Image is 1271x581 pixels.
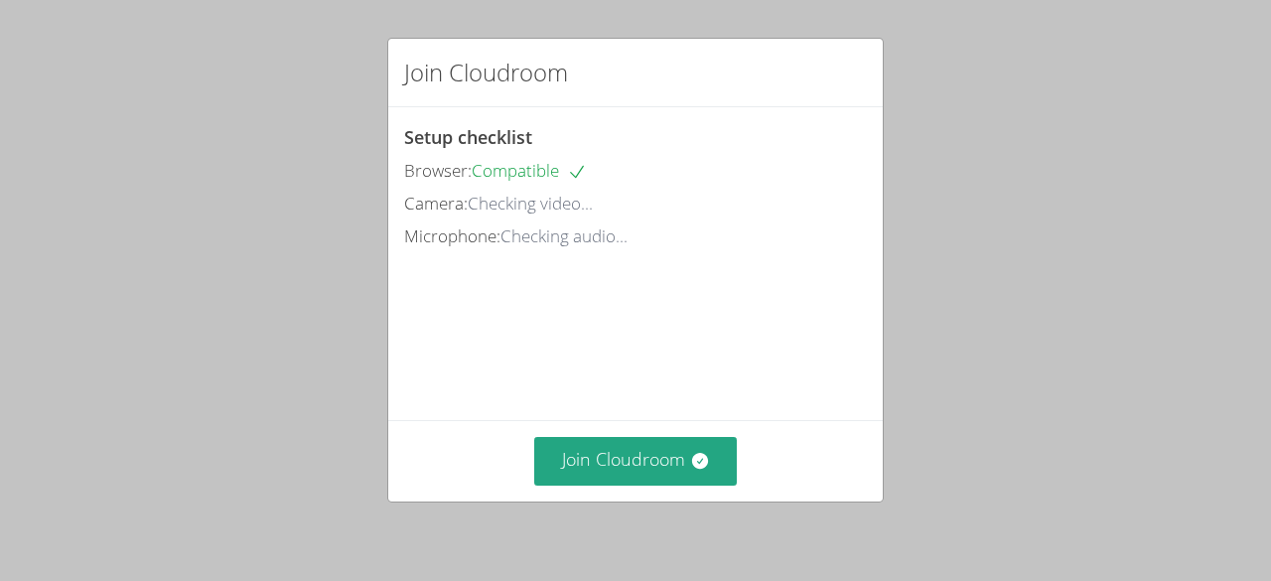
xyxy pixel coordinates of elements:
[404,125,532,149] span: Setup checklist
[404,192,468,215] span: Camera:
[468,192,593,215] span: Checking video...
[404,224,500,247] span: Microphone:
[534,437,738,486] button: Join Cloudroom
[472,159,587,182] span: Compatible
[404,159,472,182] span: Browser:
[500,224,628,247] span: Checking audio...
[404,55,568,90] h2: Join Cloudroom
